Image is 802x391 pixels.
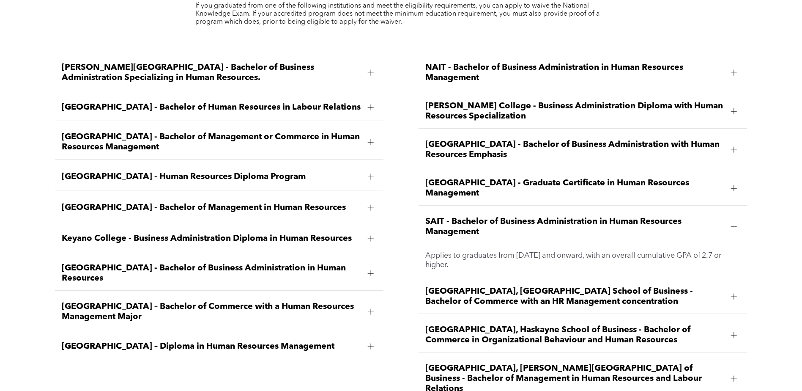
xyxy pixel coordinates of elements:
span: [GEOGRAPHIC_DATA], [GEOGRAPHIC_DATA] School of Business - Bachelor of Commerce with an HR Managem... [425,286,725,307]
span: [GEOGRAPHIC_DATA] - Human Resources Diploma Program [62,172,361,182]
span: NAIT - Bachelor of Business Administration in Human Resources Management [425,63,725,83]
span: [GEOGRAPHIC_DATA] - Graduate Certificate in Human Resources Management [425,178,725,198]
p: Applies to graduates from [DATE] and onward, with an overall cumulative GPA of 2.7 or higher. [425,251,741,270]
span: [GEOGRAPHIC_DATA] - Bachelor of Management or Commerce in Human Resources Management [62,132,361,152]
span: [GEOGRAPHIC_DATA] - Bachelor of Business Administration in Human Resources [62,263,361,284]
span: [GEOGRAPHIC_DATA] - Bachelor of Management in Human Resources [62,203,361,213]
span: [GEOGRAPHIC_DATA] - Bachelor of Human Resources in Labour Relations [62,102,361,113]
span: [PERSON_NAME] College - Business Administration Diploma with Human Resources Specialization [425,101,725,121]
span: [GEOGRAPHIC_DATA] – Diploma in Human Resources Management [62,341,361,352]
span: SAIT - Bachelor of Business Administration in Human Resources Management [425,217,725,237]
span: [GEOGRAPHIC_DATA] - Bachelor of Business Administration with Human Resources Emphasis [425,140,725,160]
span: Keyano College - Business Administration Diploma in Human Resources [62,234,361,244]
span: If you graduated from one of the following institutions and meet the eligibility requirements, yo... [195,3,600,25]
span: [PERSON_NAME][GEOGRAPHIC_DATA] - Bachelor of Business Administration Specializing in Human Resour... [62,63,361,83]
span: [GEOGRAPHIC_DATA] – Bachelor of Commerce with a Human Resources Management Major [62,302,361,322]
span: [GEOGRAPHIC_DATA], Haskayne School of Business - Bachelor of Commerce in Organizational Behaviour... [425,325,725,345]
